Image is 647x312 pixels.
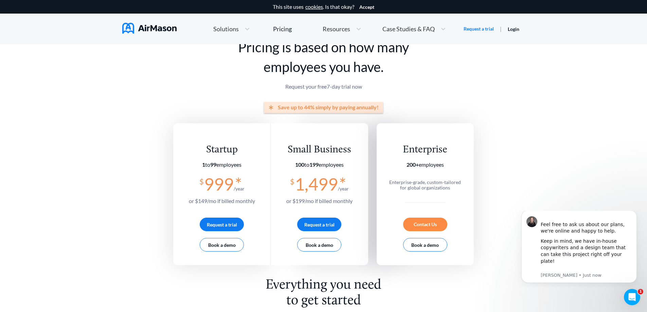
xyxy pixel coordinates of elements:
span: to [295,161,319,168]
div: Startup [189,144,255,156]
p: Request your free 7 -day trial now [173,84,474,90]
section: employees [286,162,353,168]
div: Small Business [286,144,353,156]
div: Keep in mind, we have in-house copywriters and a design team that can take this project right off... [30,27,121,60]
span: Case Studies & FAQ [382,26,435,32]
button: Book a demo [200,238,244,252]
b: 200+ [407,161,419,168]
section: employees [386,162,464,168]
img: Profile image for Holly [15,5,26,16]
button: Request a trial [200,218,244,231]
div: Enterprise [386,144,464,156]
div: Pricing [273,26,292,32]
span: Enterprise-grade, custom-tailored for global organizations [389,179,461,190]
button: Accept cookies [359,4,374,10]
span: or $ 149 /mo if billed monthly [189,198,255,204]
span: | [500,25,502,32]
a: cookies [305,4,323,10]
b: 1 [202,161,205,168]
p: Message from Holly, sent Just now [30,61,121,68]
h1: Pricing is based on how many employees you have. [173,37,474,77]
span: 1,499 [295,174,338,194]
span: to [202,161,216,168]
button: Book a demo [403,238,447,252]
a: Pricing [273,23,292,35]
a: Request a trial [464,25,494,32]
span: $ [199,175,204,186]
h2: Everything you need to get started [261,277,386,309]
span: Save up to 44% simply by paying annually! [278,104,379,110]
span: or $ 199 /mo if billed monthly [286,198,353,204]
img: AirMason Logo [122,23,177,34]
div: Message content [30,4,121,60]
section: employees [189,162,255,168]
a: Login [508,26,519,32]
b: 100 [295,161,304,168]
button: Request a trial [297,218,341,231]
iframe: Intercom live chat [624,289,640,305]
button: Book a demo [297,238,341,252]
b: 199 [309,161,319,168]
span: $ [290,175,294,186]
iframe: Intercom notifications message [511,211,647,287]
div: Feel free to ask us about our plans, we're online and happy to help. [30,4,121,24]
span: 999 [204,174,234,194]
span: Solutions [213,26,239,32]
div: Contact Us [403,218,447,231]
span: Resources [323,26,350,32]
b: 99 [210,161,216,168]
span: 1 [638,289,643,294]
